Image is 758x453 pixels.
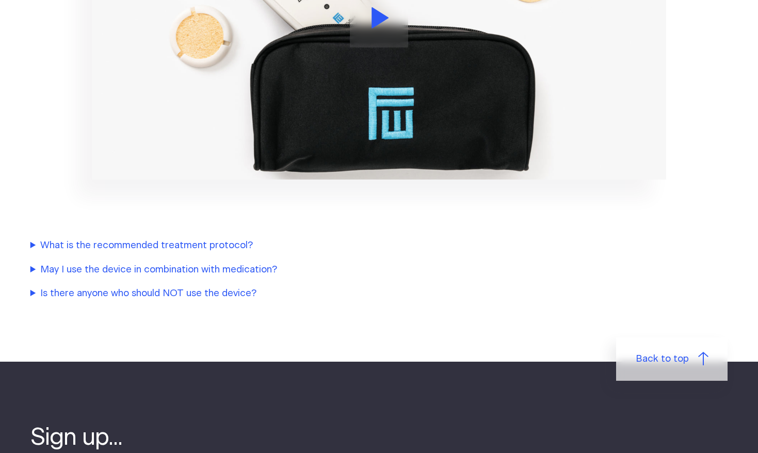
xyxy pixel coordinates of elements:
[372,7,389,28] svg: Play
[636,352,689,366] span: Back to top
[30,263,464,277] summary: May I use the device in combination with medication?
[616,337,728,381] a: Back to top
[30,286,464,301] summary: Is there anyone who should NOT use the device?
[30,238,464,253] summary: What is the recommended treatment protocol?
